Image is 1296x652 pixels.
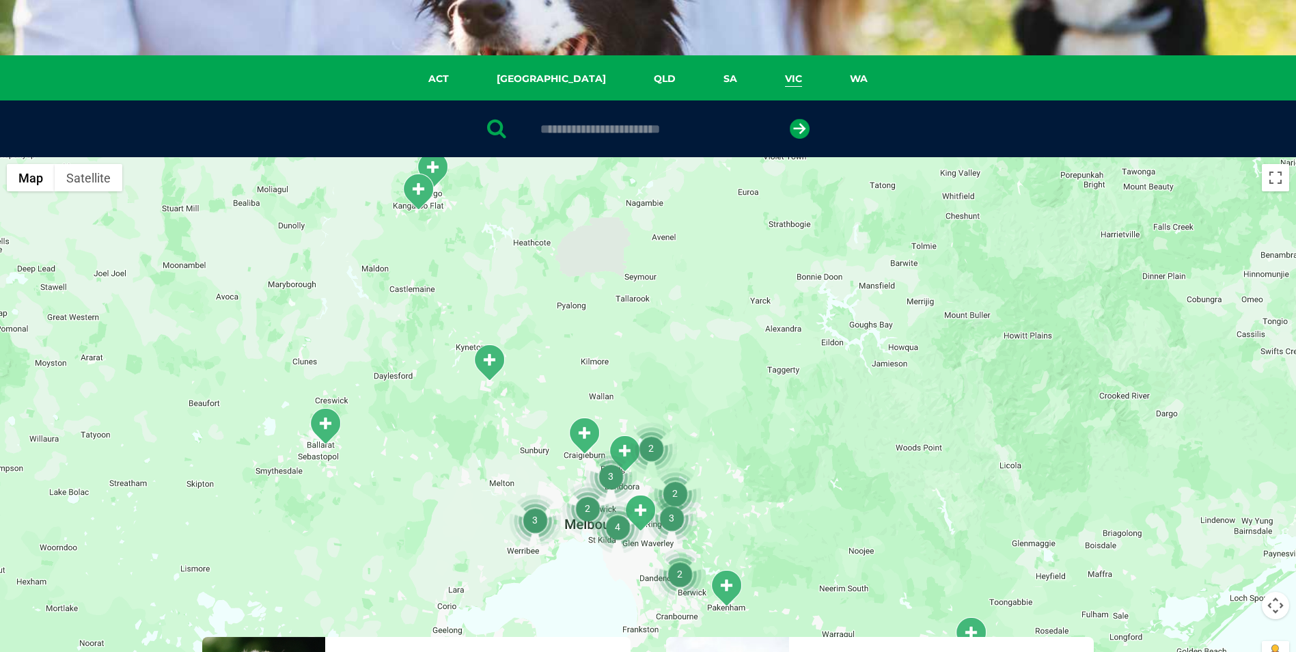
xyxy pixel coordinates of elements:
[585,450,637,502] div: 3
[709,569,743,607] div: Pakenham
[654,548,706,600] div: 2
[509,494,561,546] div: 3
[592,501,644,553] div: 4
[607,435,642,472] div: South Morang
[623,494,657,532] div: Box Hill
[415,151,450,189] div: White Hills
[55,164,122,191] button: Show satellite imagery
[1262,164,1289,191] button: Toggle fullscreen view
[308,407,342,445] div: Ballarat
[625,422,677,474] div: 2
[630,71,700,87] a: QLD
[826,71,892,87] a: WA
[700,71,761,87] a: SA
[1262,592,1289,619] button: Map camera controls
[7,164,55,191] button: Show street map
[404,71,473,87] a: ACT
[472,344,506,381] div: Macedon Ranges
[473,71,630,87] a: [GEOGRAPHIC_DATA]
[567,417,601,454] div: Craigieburn
[761,71,826,87] a: VIC
[646,492,698,544] div: 3
[649,467,701,519] div: 2
[562,483,613,534] div: 2
[401,173,435,210] div: Kangaroo Flat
